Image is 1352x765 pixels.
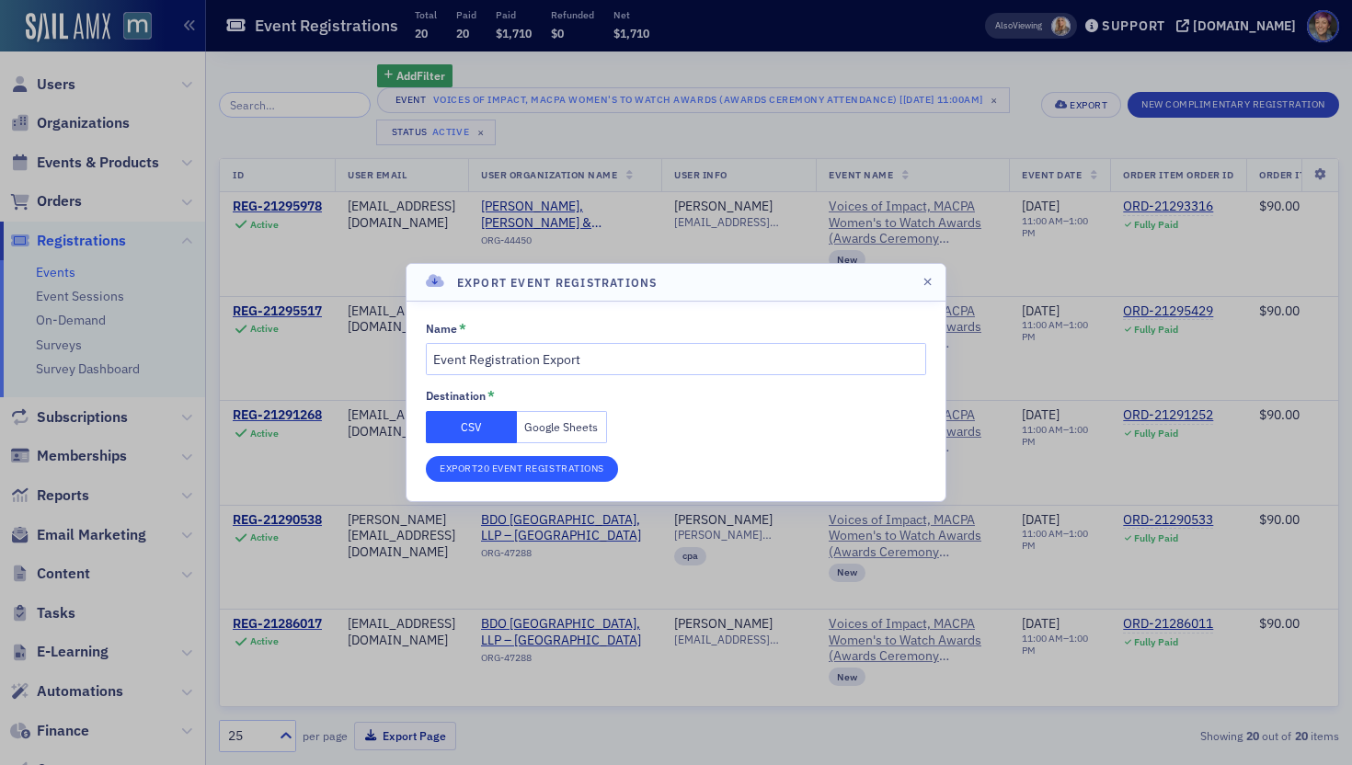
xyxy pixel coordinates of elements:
div: Destination [426,389,486,403]
button: Google Sheets [517,411,608,443]
button: CSV [426,411,517,443]
div: Name [426,322,457,336]
abbr: This field is required [487,388,495,405]
abbr: This field is required [459,321,466,337]
button: Export20 Event Registrations [426,456,618,482]
h4: Export Event Registrations [457,274,658,291]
